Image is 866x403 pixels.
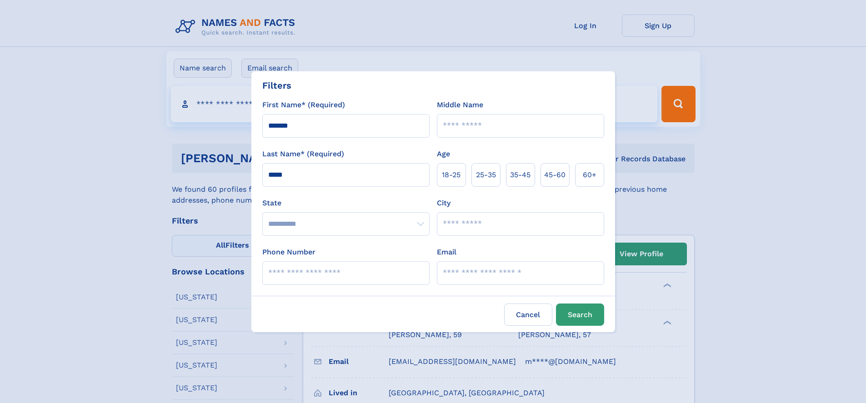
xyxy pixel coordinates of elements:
label: Phone Number [262,247,315,258]
label: City [437,198,451,209]
span: 35‑45 [510,169,531,180]
label: Middle Name [437,100,483,110]
span: 60+ [583,169,596,180]
label: Email [437,247,456,258]
button: Search [556,303,604,326]
label: First Name* (Required) [262,100,345,110]
label: Age [437,149,450,159]
span: 18‑25 [442,169,461,180]
span: 25‑35 [476,169,496,180]
span: 45‑60 [544,169,566,180]
div: Filters [262,79,291,92]
label: Cancel [504,303,552,326]
label: State [262,198,430,209]
label: Last Name* (Required) [262,149,344,159]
